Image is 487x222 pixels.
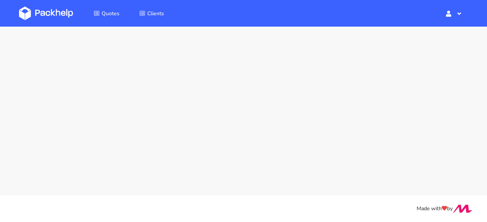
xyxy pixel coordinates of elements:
img: Dashboard [19,6,73,20]
div: Made with by [9,205,478,213]
span: Quotes [102,10,119,17]
a: Quotes [84,6,129,20]
img: Move Closer [453,205,473,213]
a: Clients [130,6,173,20]
span: Clients [147,10,164,17]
